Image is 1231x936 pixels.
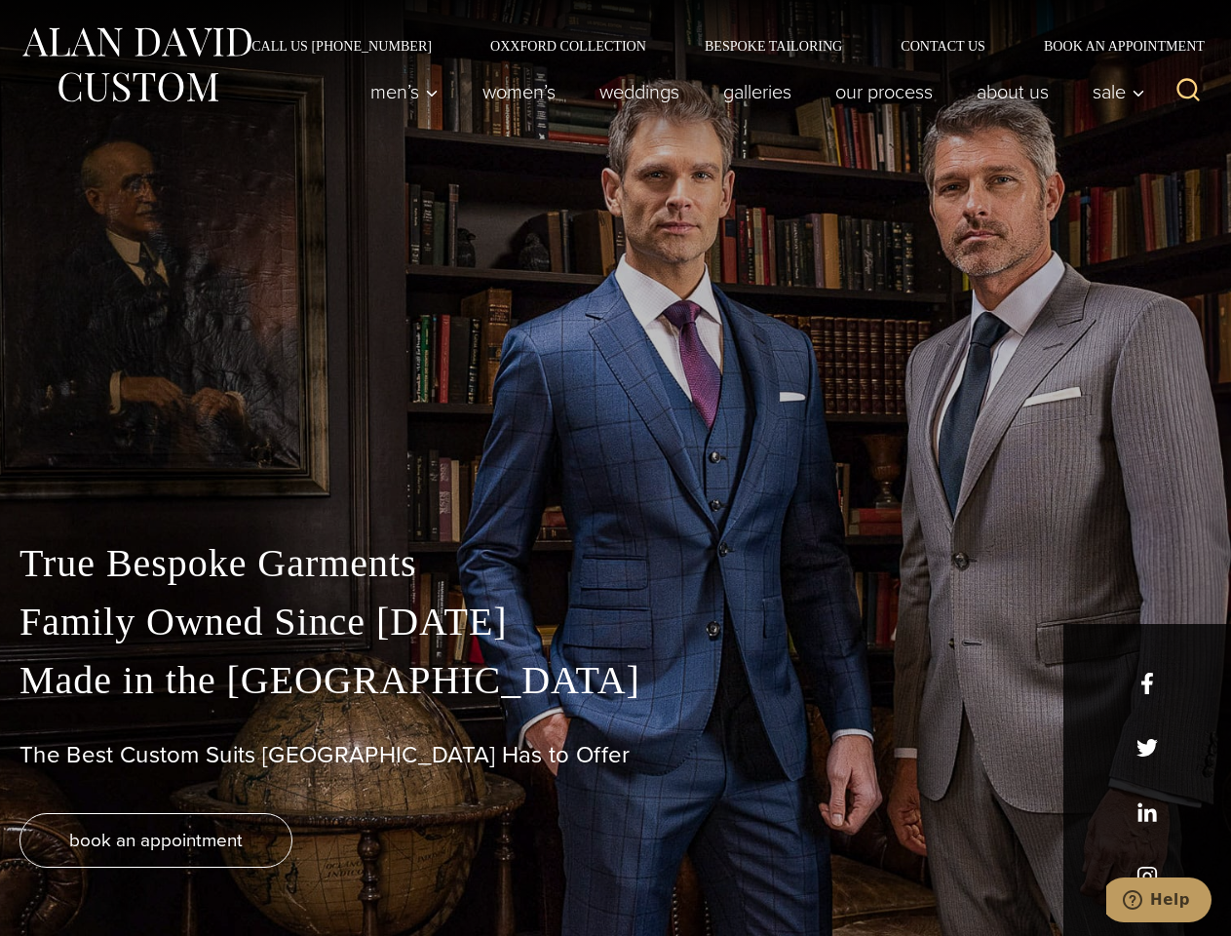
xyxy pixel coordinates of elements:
img: Alan David Custom [19,21,253,108]
a: Our Process [814,72,955,111]
iframe: Opens a widget where you can chat to one of our agents [1106,877,1212,926]
button: Men’s sub menu toggle [349,72,461,111]
a: Oxxford Collection [461,39,675,53]
a: Galleries [702,72,814,111]
h1: The Best Custom Suits [GEOGRAPHIC_DATA] Has to Offer [19,741,1212,769]
a: About Us [955,72,1071,111]
nav: Secondary Navigation [222,39,1212,53]
a: weddings [578,72,702,111]
span: book an appointment [69,826,243,854]
a: Call Us [PHONE_NUMBER] [222,39,461,53]
a: Women’s [461,72,578,111]
button: View Search Form [1165,68,1212,115]
p: True Bespoke Garments Family Owned Since [DATE] Made in the [GEOGRAPHIC_DATA] [19,534,1212,710]
button: Sale sub menu toggle [1071,72,1156,111]
a: Contact Us [871,39,1015,53]
nav: Primary Navigation [349,72,1156,111]
a: Book an Appointment [1015,39,1212,53]
a: book an appointment [19,813,292,868]
a: Bespoke Tailoring [675,39,871,53]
